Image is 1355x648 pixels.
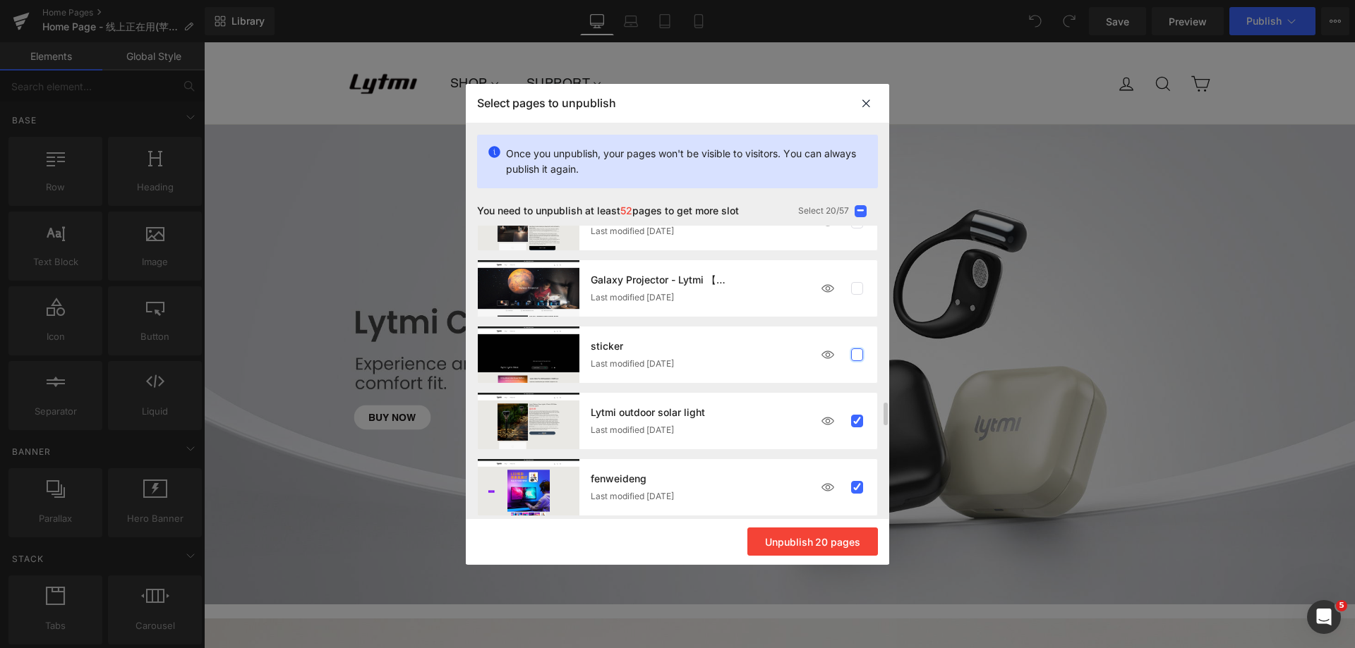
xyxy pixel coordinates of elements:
summary: SUPPORT [308,24,411,59]
span: 5 [1336,600,1347,611]
span: BUY NOW [164,369,212,384]
span: Last modified [DATE] [591,226,674,236]
p: Galaxy Projector - Lytmi 【线上在用】 [591,274,732,286]
span: Last modified [DATE] [591,491,674,501]
span: Last modified [DATE] [591,425,674,435]
img: eye-ic.9ef558c6.svg [814,407,842,435]
img: thumbnail [478,393,579,449]
p: sticker [591,341,623,352]
img: info [488,146,500,158]
span: Select 20/57 [798,206,849,216]
img: thumbnail [478,326,579,383]
span: Last modified [DATE] [591,359,674,369]
p: fenweideng [591,473,646,484]
span: 52 [620,204,632,216]
img: eye-ic.9ef558c6.svg [814,274,842,302]
div: Primary [223,14,904,68]
img: eye-ic.9ef558c6.svg [814,473,842,501]
iframe: Intercom live chat [1307,600,1341,634]
p: Lytmi outdoor solar light [591,407,705,418]
img: thumbnail [478,459,579,515]
img: eye-ic.9ef558c6.svg [814,341,842,369]
img: thumbnail [478,260,579,317]
span: Last modified [DATE] [591,293,674,302]
h3: Select pages to unpublish [477,97,855,109]
button: Unpublish20 pages [747,527,878,556]
p: Once you unpublish, your pages won't be visible to visitors. You can always publish it again. [506,146,867,177]
summary: SHOP [232,24,308,59]
a: BUY NOW [150,363,227,388]
p: You need to unpublish at least pages to get more slot [477,205,739,216]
